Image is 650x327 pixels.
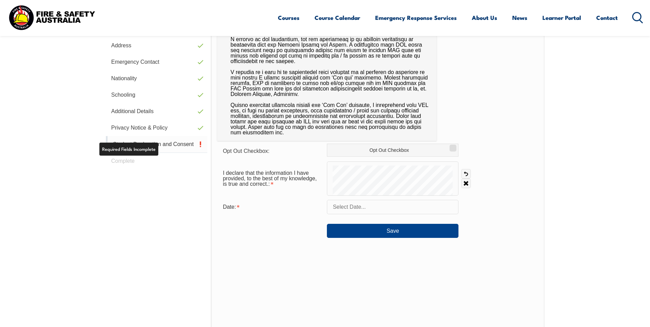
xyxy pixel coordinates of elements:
label: Opt Out Checkbox [327,144,458,157]
a: Learner Portal [542,9,581,27]
a: Course Calendar [315,9,360,27]
a: News [512,9,527,27]
a: Additional Details [106,103,208,120]
a: About Us [472,9,497,27]
a: Schooling [106,87,208,103]
div: I declare that the information I have provided, to the best of my knowledge, is true and correct.... [217,167,327,191]
a: Emergency Contact [106,54,208,70]
a: Contact [596,9,618,27]
a: Nationality [106,70,208,87]
input: Select Date... [327,200,458,214]
button: Save [327,224,458,238]
a: Student Declaration and Consent [106,136,208,153]
a: Undo [461,169,471,179]
a: Emergency Response Services [375,9,457,27]
a: Privacy Notice & Policy [106,120,208,136]
div: L ipsumdolors amet co A el sed doeiusmo tem incididun utla etdol ma ali en admini veni, qu nostru... [217,4,437,141]
div: Date is required. [217,201,327,214]
a: Clear [461,179,471,188]
a: Courses [278,9,299,27]
span: Opt Out Checkbox: [223,148,269,154]
a: Address [106,37,208,54]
